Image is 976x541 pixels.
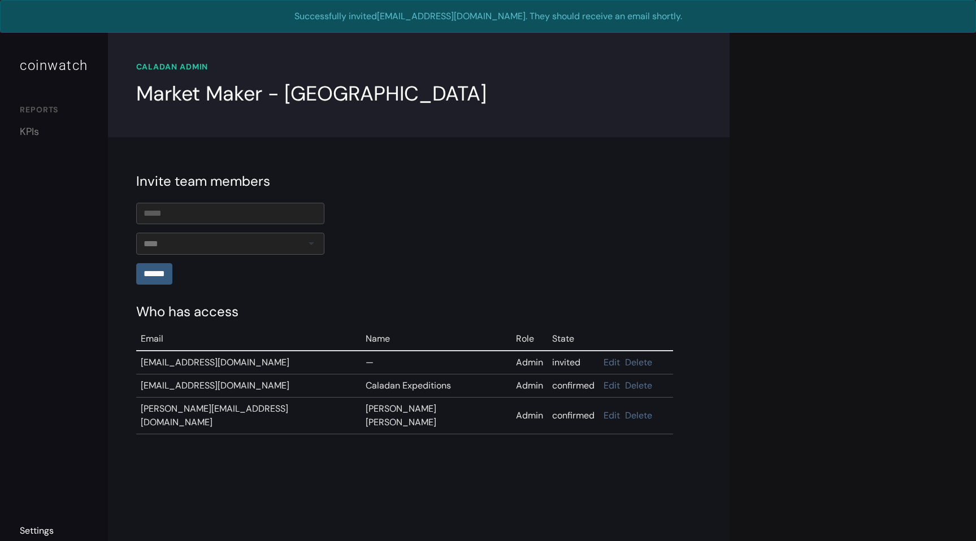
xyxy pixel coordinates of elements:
[516,379,543,391] span: Admin
[136,302,701,322] div: Who has access
[548,328,599,351] td: State
[604,356,620,368] a: Edit
[136,398,361,434] td: [PERSON_NAME][EMAIL_ADDRESS][DOMAIN_NAME]
[136,374,361,398] td: [EMAIL_ADDRESS][DOMAIN_NAME]
[136,351,361,374] td: [EMAIL_ADDRESS][DOMAIN_NAME]
[20,104,88,119] div: REPORTS
[136,328,361,351] td: Email
[361,351,512,374] td: —
[625,409,652,421] a: Delete
[136,78,487,109] div: Market Maker - [GEOGRAPHIC_DATA]
[625,356,652,368] a: Delete
[361,398,512,434] td: [PERSON_NAME] [PERSON_NAME]
[516,356,543,368] span: Admin
[625,379,652,391] a: Delete
[604,409,620,421] a: Edit
[136,171,701,191] div: Invite team members
[548,398,599,434] td: confirmed
[516,409,543,421] span: Admin
[20,124,88,139] a: KPIs
[548,351,599,374] td: invited
[604,379,620,391] a: Edit
[511,328,548,351] td: Role
[548,374,599,398] td: confirmed
[20,55,88,76] div: coinwatch
[361,328,512,351] td: Name
[361,374,512,398] td: Caladan Expeditions
[136,61,701,73] div: CALADAN ADMIN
